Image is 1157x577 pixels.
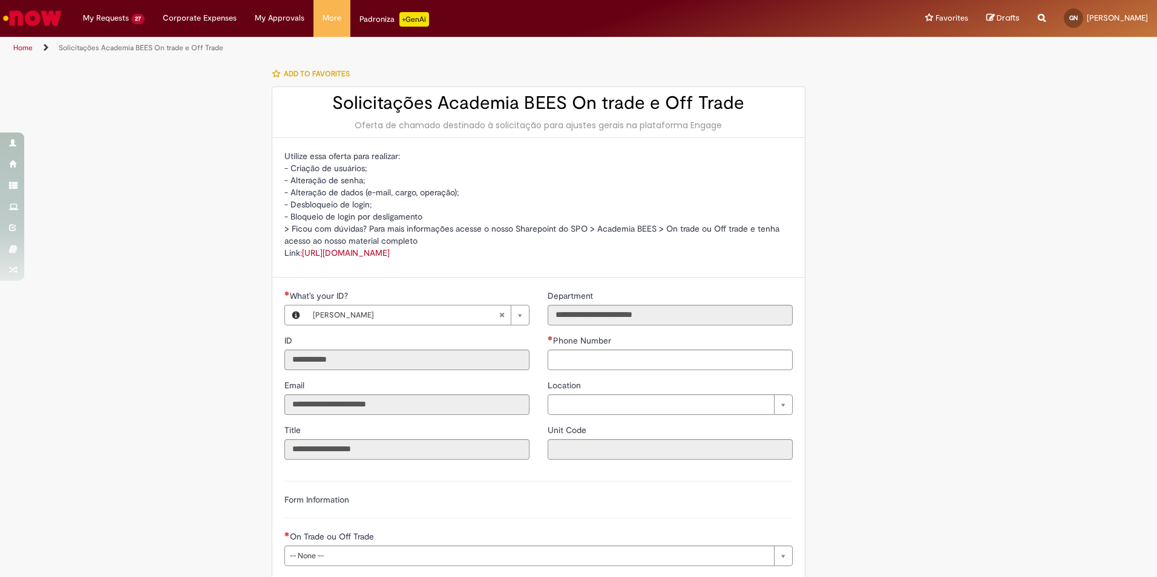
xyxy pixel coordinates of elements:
button: What's your ID?, Preview this record Gabriel Nassif [285,305,307,325]
input: ID [284,350,529,370]
span: 27 [131,14,145,24]
label: Read only - ID [284,334,295,347]
span: Read only - Department [548,290,595,301]
span: My Requests [83,12,129,24]
a: [PERSON_NAME]Clear field What's your ID? [307,305,529,325]
span: Read only - Title [284,425,303,435]
input: Unit Code [548,439,793,460]
span: [PERSON_NAME] [1087,13,1148,23]
p: +GenAi [399,12,429,27]
label: Read only - Department [548,290,595,302]
span: More [323,12,341,24]
label: Form Information [284,494,349,505]
span: Favorites [936,12,968,24]
label: Read only - Title [284,424,303,436]
span: Required [548,336,553,341]
span: Phone Number [553,335,614,346]
img: ServiceNow [1,6,64,30]
span: Drafts [997,12,1020,24]
span: Location [548,380,583,391]
a: Solicitações Academia BEES On trade e Off Trade [59,43,223,53]
span: Add to favorites [284,69,350,79]
ul: Page breadcrumbs [9,37,762,59]
span: Read only - Unit Code [548,425,589,435]
span: Read only - ID [284,335,295,346]
h2: Solicitações Academia BEES On trade e Off Trade [284,93,793,113]
span: Required Filled [284,291,290,296]
input: Email [284,394,529,415]
span: Corporate Expenses [163,12,237,24]
a: Home [13,43,33,53]
a: Clear field Location [548,394,793,415]
span: Required - What's your ID? [290,290,350,301]
span: My Approvals [255,12,304,24]
span: On Trade ou Off Trade [290,531,376,542]
abbr: Clear field What's your ID? [493,305,511,325]
span: [PERSON_NAME] [313,305,499,325]
label: Read only - Unit Code [548,424,589,436]
input: Phone Number [548,350,793,370]
span: Read only - Email [284,380,307,391]
div: Oferta de chamado destinado à solicitação para ajustes gerais na plataforma Engage [284,119,793,131]
span: Required [284,532,290,536]
label: Read only - Email [284,379,307,391]
a: Drafts [986,13,1020,24]
span: -- None -- [290,546,768,566]
input: Department [548,305,793,325]
p: Utilize essa oferta para realizar: - Criação de usuários; - Alteração de senha; - Alteração de da... [284,150,793,259]
div: Padroniza [359,12,429,27]
button: Add to favorites [272,61,356,86]
input: Title [284,439,529,460]
a: [URL][DOMAIN_NAME] [302,247,390,258]
span: GN [1069,14,1078,22]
